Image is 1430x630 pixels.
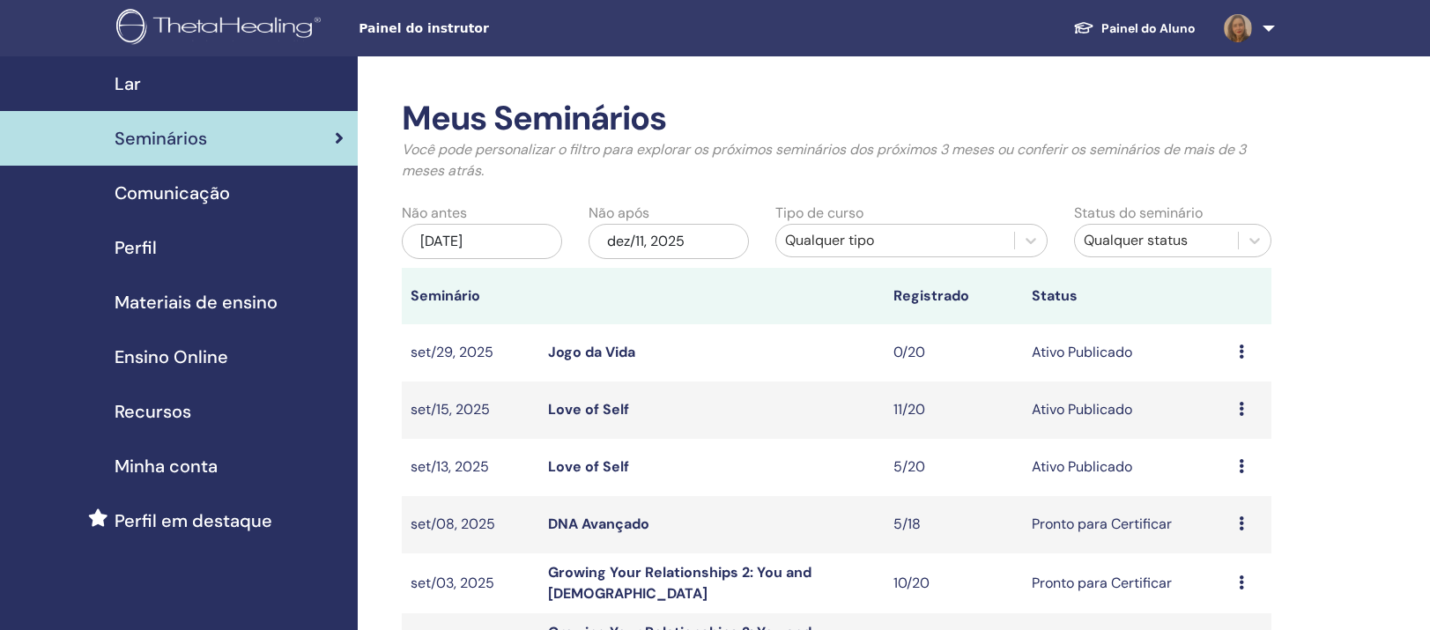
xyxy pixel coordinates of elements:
a: Love of Self [548,400,629,419]
span: Perfil em destaque [115,508,272,534]
a: DNA Avançado [548,515,649,533]
span: Ensino Online [115,344,228,370]
th: Seminário [402,268,540,324]
img: graduation-cap-white.svg [1073,20,1094,35]
div: dez/11, 2025 [589,224,749,259]
img: default.jpg [1224,14,1252,42]
label: Não após [589,203,649,224]
td: Ativo Publicado [1023,439,1230,496]
td: Pronto para Certificar [1023,496,1230,553]
td: set/29, 2025 [402,324,540,382]
span: Materiais de ensino [115,289,278,315]
span: Recursos [115,398,191,425]
span: Seminários [115,125,207,152]
img: logo.png [116,9,327,48]
td: Ativo Publicado [1023,324,1230,382]
div: Qualquer status [1084,230,1229,251]
th: Registrado [885,268,1023,324]
a: Jogo da Vida [548,343,635,361]
td: Ativo Publicado [1023,382,1230,439]
td: set/03, 2025 [402,553,540,613]
td: 10/20 [885,553,1023,613]
a: Growing Your Relationships 2: You and [DEMOGRAPHIC_DATA] [548,563,811,603]
label: Não antes [402,203,467,224]
td: set/08, 2025 [402,496,540,553]
td: 11/20 [885,382,1023,439]
span: Minha conta [115,453,218,479]
td: 0/20 [885,324,1023,382]
div: Qualquer tipo [785,230,1005,251]
div: [DATE] [402,224,562,259]
label: Tipo de curso [775,203,863,224]
td: set/15, 2025 [402,382,540,439]
span: Comunicação [115,180,230,206]
span: Lar [115,70,141,97]
a: Love of Self [548,457,629,476]
p: Você pode personalizar o filtro para explorar os próximos seminários dos próximos 3 meses ou conf... [402,139,1271,182]
span: Painel do instrutor [359,19,623,38]
td: 5/18 [885,496,1023,553]
h2: Meus Seminários [402,99,1271,139]
td: 5/20 [885,439,1023,496]
td: set/13, 2025 [402,439,540,496]
td: Pronto para Certificar [1023,553,1230,613]
a: Painel do Aluno [1059,12,1210,45]
th: Status [1023,268,1230,324]
label: Status do seminário [1074,203,1203,224]
span: Perfil [115,234,157,261]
